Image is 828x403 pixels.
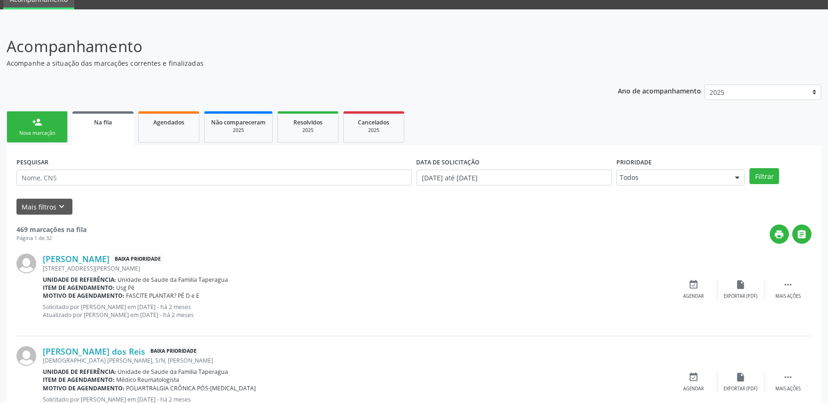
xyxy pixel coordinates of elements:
i:  [797,229,807,240]
div: Nova marcação [14,130,61,137]
div: 2025 [284,127,331,134]
a: [PERSON_NAME] dos Reis [43,346,145,356]
span: FASCITE PLANTAR? PÉ D e E [126,292,200,300]
b: Item de agendamento: [43,284,115,292]
strong: 469 marcações na fila [16,225,87,234]
b: Unidade de referência: [43,276,116,284]
span: Agendados [153,118,184,126]
span: Baixa Prioridade [149,347,198,356]
button: print [770,225,789,244]
p: Acompanhamento [7,35,577,58]
i: event_available [689,372,699,382]
div: Agendar [684,293,704,300]
div: Agendar [684,386,704,392]
div: Mais ações [775,293,801,300]
img: img [16,346,36,366]
p: Acompanhe a situação das marcações correntes e finalizadas [7,58,577,68]
label: Prioridade [616,155,652,170]
i:  [783,372,793,382]
i: insert_drive_file [736,279,746,290]
i: keyboard_arrow_down [57,201,67,212]
p: Solicitado por [PERSON_NAME] em [DATE] - há 2 meses Atualizado por [PERSON_NAME] em [DATE] - há 2... [43,303,670,319]
b: Motivo de agendamento: [43,292,125,300]
span: POLIARTRALGIA CRÔNICA PÓS-[MEDICAL_DATA] [126,384,256,392]
b: Item de agendamento: [43,376,115,384]
i:  [783,279,793,290]
span: Resolvidos [293,118,323,126]
div: Página 1 de 32 [16,234,87,242]
span: Não compareceram [211,118,266,126]
div: Exportar (PDF) [724,386,758,392]
span: Todos [620,173,725,182]
i: event_available [689,279,699,290]
b: Unidade de referência: [43,368,116,376]
span: Cancelados [358,118,390,126]
div: [STREET_ADDRESS][PERSON_NAME] [43,264,670,272]
span: Na fila [94,118,112,126]
i: insert_drive_file [736,372,746,382]
span: Baixa Prioridade [113,254,163,264]
span: Médico Reumatologista [117,376,180,384]
button: Filtrar [749,168,779,184]
b: Motivo de agendamento: [43,384,125,392]
div: 2025 [350,127,397,134]
div: Exportar (PDF) [724,293,758,300]
label: DATA DE SOLICITAÇÃO [417,155,480,170]
label: PESQUISAR [16,155,48,170]
span: Unidade de Saude da Familia Taperagua [118,368,229,376]
div: person_add [32,117,42,127]
a: [PERSON_NAME] [43,254,110,264]
div: [DEMOGRAPHIC_DATA] [PERSON_NAME], S/N, [PERSON_NAME] [43,356,670,364]
span: Unidade de Saude da Familia Taperagua [118,276,229,284]
div: 2025 [211,127,266,134]
i: print [774,229,785,240]
input: Nome, CNS [16,170,412,186]
button:  [792,225,812,244]
button: Mais filtroskeyboard_arrow_down [16,199,72,215]
p: Ano de acompanhamento [618,85,701,96]
div: Mais ações [775,386,801,392]
img: img [16,254,36,273]
span: Usg Pé [117,284,135,292]
input: Selecione um intervalo [417,170,612,186]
